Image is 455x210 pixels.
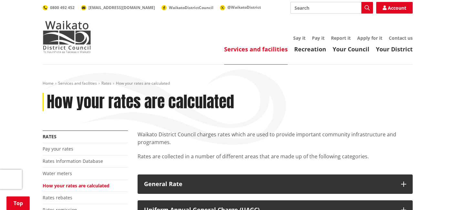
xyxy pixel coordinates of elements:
[43,133,57,140] a: Rates
[169,5,213,10] span: WaikatoDistrictCouncil
[43,158,103,164] a: Rates Information Database
[101,80,111,86] a: Rates
[43,146,73,152] a: Pay your rates
[294,45,326,53] a: Recreation
[389,35,413,41] a: Contact us
[333,45,369,53] a: Your Council
[312,35,325,41] a: Pay it
[43,170,72,176] a: Water meters
[224,45,288,53] a: Services and facilities
[293,35,305,41] a: Say it
[116,80,170,86] span: How your rates are calculated
[357,35,382,41] a: Apply for it
[220,5,261,10] a: @WaikatoDistrict
[290,2,373,14] input: Search input
[58,80,97,86] a: Services and facilities
[376,45,413,53] a: Your District
[43,80,54,86] a: Home
[331,35,351,41] a: Report it
[43,5,75,10] a: 0800 492 452
[47,93,234,111] h1: How your rates are calculated
[43,183,109,189] a: How your rates are calculated
[81,5,155,10] a: [EMAIL_ADDRESS][DOMAIN_NAME]
[43,81,413,86] nav: breadcrumb
[50,5,75,10] span: 0800 492 452
[144,181,395,187] div: General Rate
[161,5,213,10] a: WaikatoDistrictCouncil
[88,5,155,10] span: [EMAIL_ADDRESS][DOMAIN_NAME]
[43,21,91,53] img: Waikato District Council - Te Kaunihera aa Takiwaa o Waikato
[376,2,413,14] a: Account
[138,174,413,194] button: General Rate
[138,131,413,146] p: Waikato District Council charges rates which are used to provide important community infrastructu...
[43,194,72,201] a: Rates rebates
[227,5,261,10] span: @WaikatoDistrict
[6,196,30,210] a: Top
[138,152,413,168] p: Rates are collected in a number of different areas that are made up of the following categories.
